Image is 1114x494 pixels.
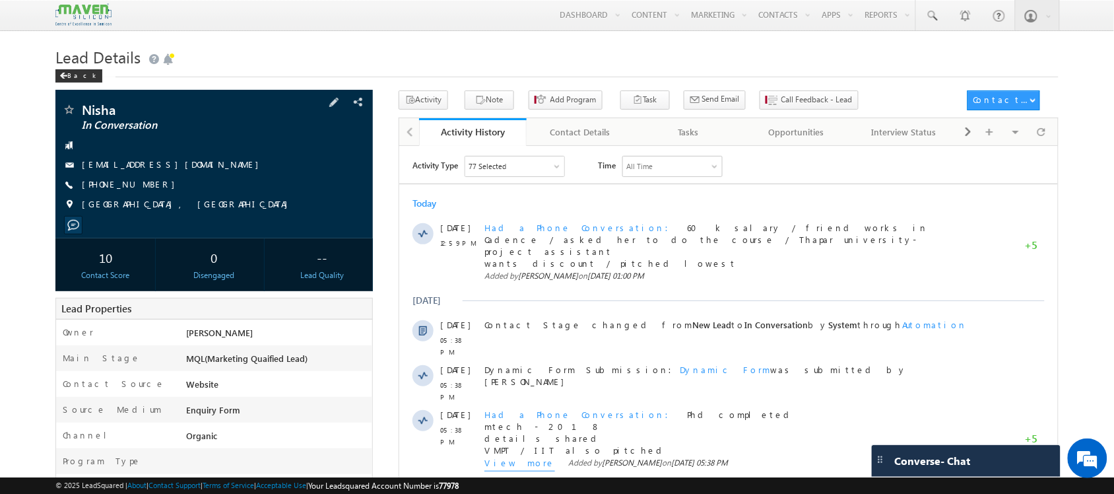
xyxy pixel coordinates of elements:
label: Source Medium [63,404,162,415]
span: [DATE] [41,218,71,230]
span: Contact Capture: [85,382,191,394]
span: Contact Stage changed from to by through [85,173,568,184]
button: Contact Actions [967,90,1040,110]
span: +5 [626,287,639,302]
img: Custom Logo [55,3,111,26]
span: 77978 [439,481,459,491]
span: [DATE] [41,337,71,349]
div: Organic [183,429,372,448]
div: Minimize live chat window [216,7,248,38]
div: . [85,382,570,394]
span: New Lead [293,173,332,184]
img: d_60004797649_company_0_60004797649 [22,69,55,87]
span: Dynamic Form [280,218,372,229]
button: Add Program [529,90,603,110]
span: Automation [325,349,389,361]
span: © 2025 LeadSquared | | | | | [55,479,459,492]
span: System [430,173,459,184]
button: Note [465,90,514,110]
span: +5 [626,93,639,109]
span: [DATE] 05:38 PM [272,312,329,322]
span: 05:38 PM [41,233,81,257]
span: 12:59 PM [41,91,81,103]
span: 04:27 PM [41,353,81,376]
span: Added by on [85,124,570,136]
span: View more [85,311,156,326]
span: Dynamic Form Submission: was submitted by [PERSON_NAME] [85,218,570,242]
span: [DATE] [41,76,71,88]
div: Disengaged [168,269,261,281]
span: Phd completed mtech - 2018 details shared VMPT / IIT also pitched [85,263,395,310]
span: Lead Details [55,46,141,67]
a: Contact Details [527,118,635,146]
span: Nisha [82,103,279,116]
a: Back [55,69,109,80]
div: Contact Score [59,269,152,281]
span: details [201,382,262,394]
span: Converse - Chat [895,455,971,467]
div: Contact Actions [973,94,1030,106]
div: Sales Activity,Program,Email Bounced,Email Link Clicked,Email Marked Spam & 72 more.. [66,11,165,30]
a: Interview Status [851,118,959,146]
span: 05:38 PM [41,188,81,212]
a: Tasks [635,118,743,146]
span: [DATE] [41,263,71,275]
span: [GEOGRAPHIC_DATA], [GEOGRAPHIC_DATA] [82,198,294,211]
span: Lead Properties [61,302,131,315]
span: In Conversation [346,173,409,184]
div: Back [55,69,102,83]
div: Contact Details [537,124,623,140]
textarea: Type your message and hit 'Enter' [17,122,241,378]
div: Today [13,52,56,63]
label: Channel [63,429,117,441]
a: Contact Support [148,481,201,489]
span: [PERSON_NAME] [119,125,179,135]
div: [DATE] [13,149,56,160]
div: Website [183,378,372,396]
span: [DATE] [41,173,71,185]
div: -- [276,245,369,269]
div: Lead Quality [276,269,369,281]
img: carter-drag [875,454,886,465]
label: Contact Source [63,378,165,390]
button: Task [620,90,670,110]
label: Program Type [63,455,141,467]
span: Add Program [550,94,597,106]
label: Owner [63,326,94,338]
span: Your Leadsquared Account Number is [308,481,459,491]
em: Start Chat [180,389,240,407]
div: Activity History [429,125,517,138]
a: Terms of Service [203,481,254,489]
a: Opportunities [742,118,851,146]
span: [DATE] [41,382,71,394]
span: Contact Owner changed from to by through . [85,337,541,361]
div: 0 [168,245,261,269]
span: [PERSON_NAME] [186,327,253,338]
span: Added by on [169,311,329,326]
div: All Time [227,15,253,26]
span: System [251,349,280,361]
span: [PERSON_NAME]([EMAIL_ADDRESS][DOMAIN_NAME]) [85,337,541,361]
a: About [127,481,147,489]
button: Activity [399,90,448,110]
button: Send Email [684,90,746,110]
span: Call Feedback - Lead [781,94,853,106]
span: [DATE] 01:00 PM [188,125,245,135]
span: Time [199,10,216,30]
span: System([EMAIL_ADDRESS][DOMAIN_NAME]) [286,337,460,349]
span: [PERSON_NAME] [203,312,263,322]
div: MQL(Marketing Quaified Lead) [183,352,372,370]
div: Enquiry Form [183,404,372,422]
span: 04:25 PM [41,398,81,409]
div: Interview Status [861,124,947,140]
span: Activity Type [13,10,59,30]
div: Opportunities [753,124,839,140]
span: Send Email [702,93,740,105]
div: 77 Selected [69,15,107,26]
label: Main Stage [63,352,141,364]
span: 60 k salary / friend works in Cadence / asked her to do the course / Thapar university- project a... [85,76,529,123]
div: 10 [59,245,152,269]
div: Tasks [645,124,731,140]
button: Call Feedback - Lead [760,90,859,110]
span: Had a Phone Conversation [85,76,277,87]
